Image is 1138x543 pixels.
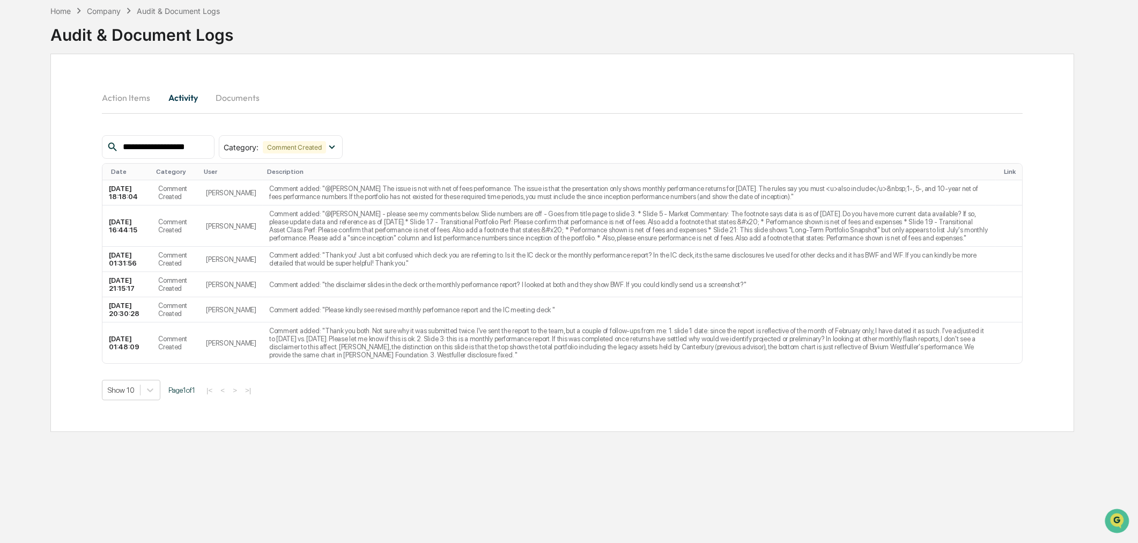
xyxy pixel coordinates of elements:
td: [DATE] 18:18:04 [102,180,152,206]
a: 🖐️Preclearance [6,215,73,234]
td: [DATE] 21:15:17 [102,272,152,297]
button: > [230,386,240,395]
div: Link [1004,168,1018,175]
span: [DATE] [95,175,117,184]
p: How can we help? [11,23,195,40]
td: [PERSON_NAME] [199,206,263,247]
button: Documents [207,85,268,111]
button: |< [203,386,216,395]
td: Comment added: "Thank you both. Not sure why it was submitted twice. I've sent the report to the ... [263,322,995,363]
span: Data Lookup [21,240,68,251]
div: 🔎 [11,241,19,250]
td: Comment Created [152,180,199,206]
div: Description [267,168,991,175]
td: Comment added: "@[PERSON_NAME] - please see my comments below. Slide numbers are off - Goes from ... [263,206,995,247]
div: Audit & Document Logs [137,6,220,16]
img: Rachel Stanley [11,165,28,182]
td: [PERSON_NAME] [199,180,263,206]
td: Comment added: "Please kindly see revised monthly performance report and the IC meeting deck ​" [263,297,995,322]
a: 🔎Data Lookup [6,236,72,255]
div: 🖐️ [11,221,19,229]
td: Comment Created [152,206,199,247]
span: Attestations [88,219,133,230]
span: • [89,146,93,155]
div: 🗄️ [78,221,86,229]
div: We're available if you need us! [48,93,147,101]
button: >| [242,386,254,395]
div: secondary tabs example [102,85,1023,111]
div: Start new chat [48,82,176,93]
span: [PERSON_NAME] [33,146,87,155]
button: See all [166,117,195,130]
td: Comment added: "the disclaimer slides in the deck or the monthly performance report? I looked at ... [263,272,995,297]
div: Date [111,168,147,175]
td: Comment Created [152,272,199,297]
img: 8933085812038_c878075ebb4cc5468115_72.jpg [23,82,42,101]
iframe: Open customer support [1104,508,1133,537]
div: Company [87,6,121,16]
img: 1746055101610-c473b297-6a78-478c-a979-82029cc54cd1 [11,82,30,101]
span: [DATE] [95,146,117,155]
td: Comment Created [152,322,199,363]
a: 🗄️Attestations [73,215,137,234]
button: Activity [159,85,207,111]
img: Rachel Stanley [11,136,28,153]
td: [PERSON_NAME] [199,247,263,272]
button: Start new chat [182,85,195,98]
td: Comment added: "Thank you! Just a bit confused which deck you are referring to. Is it the IC deck... [263,247,995,272]
td: [PERSON_NAME] [199,272,263,297]
span: Pylon [107,266,130,274]
td: [PERSON_NAME] [199,297,263,322]
td: [DATE] 16:44:15 [102,206,152,247]
button: < [217,386,228,395]
td: Comment Created [152,297,199,322]
div: Home [50,6,71,16]
td: [DATE] 20:30:28 [102,297,152,322]
td: [DATE] 01:31:56 [102,247,152,272]
a: Powered byPylon [76,266,130,274]
span: • [89,175,93,184]
td: Comment Created [152,247,199,272]
span: Category : [224,143,258,152]
td: [PERSON_NAME] [199,322,263,363]
td: Comment added: "@[PERSON_NAME] The issue is not with net of fees performance. The issue is that t... [263,180,995,206]
span: [PERSON_NAME] [33,175,87,184]
td: [DATE] 01:48:09 [102,322,152,363]
div: Comment Created [263,141,326,153]
div: User [204,168,258,175]
div: Past conversations [11,119,72,128]
span: Preclearance [21,219,69,230]
span: Page 1 of 1 [168,386,195,394]
div: Category [156,168,195,175]
button: Action Items [102,85,159,111]
div: Audit & Document Logs [50,17,233,45]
